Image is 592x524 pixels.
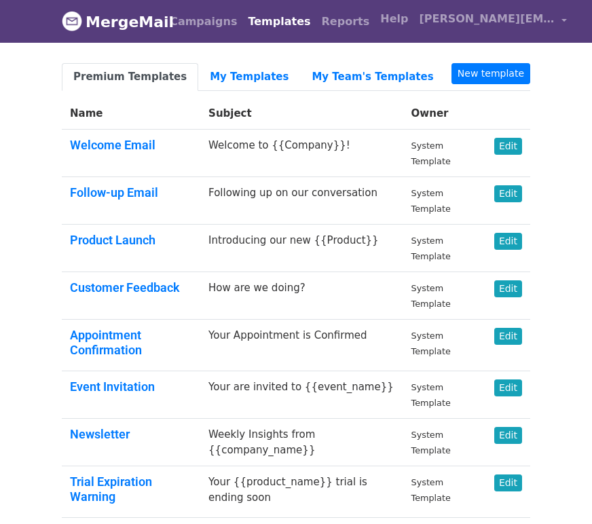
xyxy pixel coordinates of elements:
a: Edit [494,233,522,250]
td: Welcome to {{Company}}! [200,130,403,177]
a: MergeMail [62,7,153,36]
th: Subject [200,98,403,130]
a: Customer Feedback [70,280,180,295]
td: Following up on our conversation [200,177,403,225]
a: Edit [494,427,522,444]
a: Help [375,5,413,33]
a: [PERSON_NAME][EMAIL_ADDRESS][PERSON_NAME][DOMAIN_NAME] [413,5,572,37]
a: Edit [494,379,522,396]
a: Welcome Email [70,138,155,152]
a: Templates [242,8,316,35]
a: My Team's Templates [300,63,445,91]
img: MergeMail logo [62,11,82,31]
small: System Template [411,141,451,166]
a: Newsletter [70,427,130,441]
a: Premium Templates [62,63,198,91]
small: System Template [411,283,451,309]
small: System Template [411,331,451,356]
a: Product Launch [70,233,155,247]
td: Your {{product_name}} trial is ending soon [200,466,403,518]
td: Introducing our new {{Product}} [200,225,403,272]
a: My Templates [198,63,300,91]
td: Your Appointment is Confirmed [200,320,403,371]
a: Reports [316,8,375,35]
a: Appointment Confirmation [70,328,142,357]
span: [PERSON_NAME][EMAIL_ADDRESS][PERSON_NAME][DOMAIN_NAME] [419,11,555,27]
a: Edit [494,138,522,155]
td: Weekly Insights from {{company_name}} [200,419,403,466]
th: Name [62,98,200,130]
small: System Template [411,477,451,503]
a: Event Invitation [70,379,155,394]
a: Follow-up Email [70,185,158,200]
a: Trial Expiration Warning [70,474,152,504]
small: System Template [411,382,451,408]
a: Campaigns [164,8,242,35]
td: Your are invited to {{event_name}} [200,371,403,419]
small: System Template [411,430,451,455]
a: New template [451,63,530,84]
a: Edit [494,474,522,491]
small: System Template [411,188,451,214]
a: Edit [494,328,522,345]
a: Edit [494,185,522,202]
td: How are we doing? [200,272,403,320]
th: Owner [403,98,486,130]
small: System Template [411,236,451,261]
a: Edit [494,280,522,297]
